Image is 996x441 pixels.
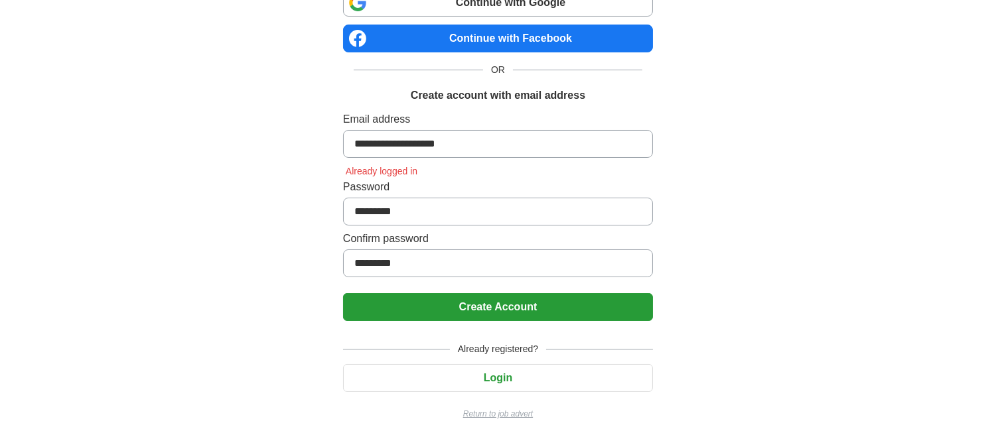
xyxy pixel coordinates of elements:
[343,231,653,247] label: Confirm password
[450,342,546,356] span: Already registered?
[343,25,653,52] a: Continue with Facebook
[343,166,420,176] span: Already logged in
[343,179,653,195] label: Password
[483,63,513,77] span: OR
[343,364,653,392] button: Login
[343,111,653,127] label: Email address
[343,372,653,383] a: Login
[343,408,653,420] a: Return to job advert
[343,293,653,321] button: Create Account
[411,88,585,103] h1: Create account with email address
